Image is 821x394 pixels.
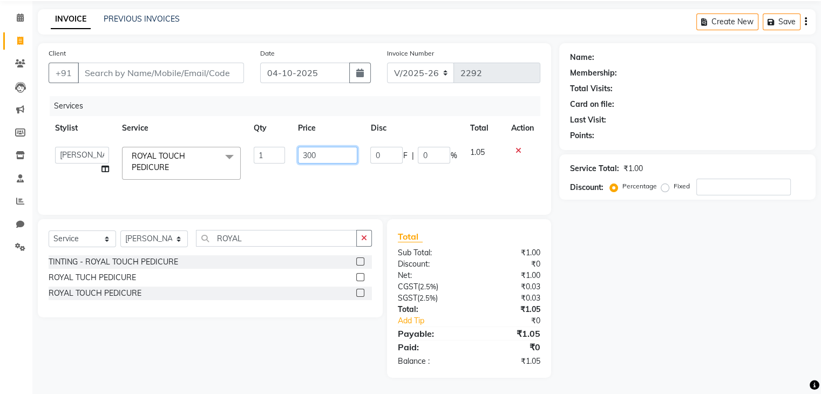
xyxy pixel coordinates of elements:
[570,114,606,126] div: Last Visit:
[419,294,436,302] span: 2.5%
[49,49,66,58] label: Client
[390,341,469,354] div: Paid:
[469,281,548,293] div: ₹0.03
[469,341,548,354] div: ₹0
[49,116,116,140] th: Stylist
[390,304,469,315] div: Total:
[450,150,457,161] span: %
[390,270,469,281] div: Net:
[469,356,548,367] div: ₹1.05
[469,327,548,340] div: ₹1.05
[463,116,504,140] th: Total
[403,150,407,161] span: F
[49,256,178,268] div: TINTING - ROYAL TOUCH PEDICURE
[763,13,800,30] button: Save
[49,288,141,299] div: ROYAL TOUCH PEDICURE
[78,63,244,83] input: Search by Name/Mobile/Email/Code
[49,272,136,283] div: ROYAL TUCH PEDICURE
[387,49,434,58] label: Invoice Number
[50,96,548,116] div: Services
[398,231,423,242] span: Total
[469,293,548,304] div: ₹0.03
[132,151,185,172] span: ROYAL TOUCH PEDICURE
[420,282,436,291] span: 2.5%
[570,67,617,79] div: Membership:
[116,116,247,140] th: Service
[570,182,603,193] div: Discount:
[390,356,469,367] div: Balance :
[260,49,275,58] label: Date
[390,327,469,340] div: Payable:
[505,116,540,140] th: Action
[247,116,291,140] th: Qty
[622,181,657,191] label: Percentage
[398,293,417,303] span: SGST
[570,99,614,110] div: Card on file:
[169,162,174,172] a: x
[482,315,548,327] div: ₹0
[696,13,758,30] button: Create New
[390,293,469,304] div: ( )
[291,116,364,140] th: Price
[470,147,484,157] span: 1.05
[469,247,548,259] div: ₹1.00
[570,83,613,94] div: Total Visits:
[364,116,463,140] th: Disc
[196,230,357,247] input: Search or Scan
[390,247,469,259] div: Sub Total:
[469,270,548,281] div: ₹1.00
[570,130,594,141] div: Points:
[469,304,548,315] div: ₹1.05
[51,10,91,29] a: INVOICE
[390,259,469,270] div: Discount:
[674,181,690,191] label: Fixed
[49,63,79,83] button: +91
[390,281,469,293] div: ( )
[570,52,594,63] div: Name:
[570,163,619,174] div: Service Total:
[411,150,413,161] span: |
[390,315,482,327] a: Add Tip
[469,259,548,270] div: ₹0
[398,282,418,291] span: CGST
[104,14,180,24] a: PREVIOUS INVOICES
[623,163,643,174] div: ₹1.00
